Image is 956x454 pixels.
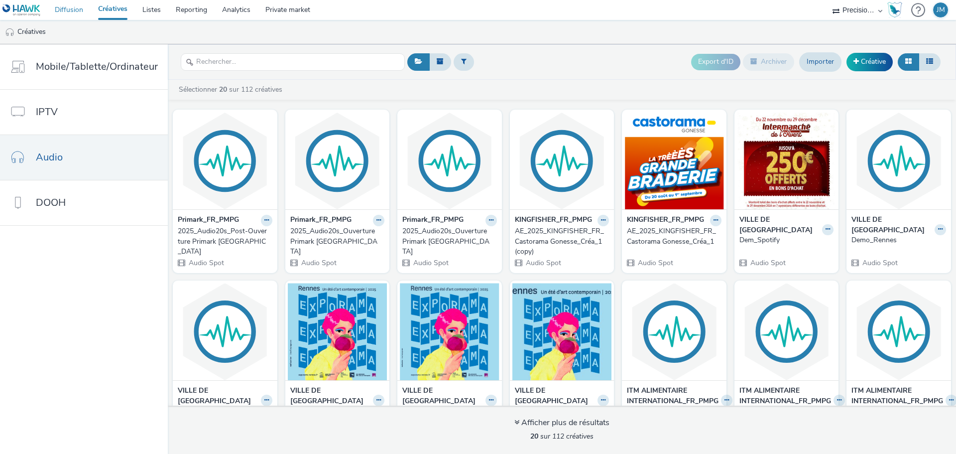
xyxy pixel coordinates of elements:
[290,226,381,257] div: 2025_Audio20s_Ouverture Primark [GEOGRAPHIC_DATA]
[898,53,919,70] button: Grille
[739,215,820,235] strong: VILLE DE [GEOGRAPHIC_DATA]
[219,85,227,94] strong: 20
[627,215,704,226] strong: KINGFISHER_FR_PMPG
[36,150,63,164] span: Audio
[514,417,609,429] div: Afficher plus de résultats
[624,283,724,380] img: 2025_ITM RP BOOST TRAD_V2_Asset 3 visual
[512,112,612,209] img: AE_2025_KINGFISHER_FR_Castorama Gonesse_Créa_1 (copy) visual
[624,112,724,209] img: AE_2025_KINGFISHER_FR_Castorama Gonesse_Créa_1 visual
[188,258,224,268] span: Audio Spot
[36,105,58,119] span: IPTV
[937,2,945,17] div: JM
[5,27,15,37] img: audio
[739,386,831,406] strong: ITM ALIMENTAIRE INTERNATIONAL_FR_PMPG
[851,386,943,406] strong: ITM ALIMENTAIRE INTERNATIONAL_FR_PMPG
[515,386,596,406] strong: VILLE DE [GEOGRAPHIC_DATA]
[627,226,717,247] div: AE_2025_KINGFISHER_FR_Castorama Gonesse_Créa_1
[400,283,499,380] img: 2025_Ville de Rennes_Expo 2025_Deezer_1024x1024 visual
[412,258,449,268] span: Audio Spot
[637,258,673,268] span: Audio Spot
[743,53,794,70] button: Archiver
[300,258,337,268] span: Audio Spot
[36,59,158,74] span: Mobile/Tablette/Ordinateur
[739,235,834,245] a: Dem_Spotify
[515,226,609,257] a: AE_2025_KINGFISHER_FR_Castorama Gonesse_Créa_1 (copy)
[178,215,239,226] strong: Primark_FR_PMPG
[627,386,718,406] strong: ITM ALIMENTAIRE INTERNATIONAL_FR_PMPG
[178,85,286,94] a: Sélectionner sur 112 créatives
[691,54,740,70] button: Export d'ID
[849,112,949,209] img: Demo_Rennes visual
[737,112,836,209] img: Dem_Spotify visual
[515,215,592,226] strong: KINGFISHER_FR_PMPG
[400,112,499,209] img: 2025_Audio20s_Ouverture Primark Montpellier visual
[178,386,258,406] strong: VILLE DE [GEOGRAPHIC_DATA]
[851,235,942,245] div: Demo_Rennes
[36,195,66,210] span: DOOH
[799,52,841,71] a: Importer
[288,283,387,380] img: 2025_Ville de Rennes_Expo 2025_Spotify_640x640 visual
[525,258,561,268] span: Audio Spot
[530,432,594,441] span: sur 112 créatives
[288,112,387,209] img: 2025_Audio20s_Ouverture Primark Caen visual
[851,215,932,235] strong: VILLE DE [GEOGRAPHIC_DATA]
[737,283,836,380] img: 2025_ITM RP BOOST TRAD_V2_Asset 2 visual
[887,2,902,18] img: Hawk Academy
[175,112,275,209] img: 2025_Audio20s_Post-Ouverture Primark Caen visual
[861,258,898,268] span: Audio Spot
[849,283,949,380] img: 2025_ITM RP BOOST TRAD_V2_Asset 1 visual
[178,226,272,257] a: 2025_Audio20s_Post-Ouverture Primark [GEOGRAPHIC_DATA]
[402,226,493,257] div: 2025_Audio20s_Ouverture Primark [GEOGRAPHIC_DATA]
[919,53,941,70] button: Liste
[402,215,464,226] strong: Primark_FR_PMPG
[627,226,721,247] a: AE_2025_KINGFISHER_FR_Castorama Gonesse_Créa_1
[175,283,275,380] img: 2025_Ville de Rennes_Expo 2025_Audio visual
[739,235,830,245] div: Dem_Spotify
[749,258,786,268] span: Audio Spot
[2,4,41,16] img: undefined Logo
[530,432,538,441] strong: 20
[512,283,612,380] img: 2025_Ville de Rennes_Expo 2025_Deezer_300x250 visual
[402,226,497,257] a: 2025_Audio20s_Ouverture Primark [GEOGRAPHIC_DATA]
[290,226,385,257] a: 2025_Audio20s_Ouverture Primark [GEOGRAPHIC_DATA]
[402,386,483,406] strong: VILLE DE [GEOGRAPHIC_DATA]
[515,226,605,257] div: AE_2025_KINGFISHER_FR_Castorama Gonesse_Créa_1 (copy)
[846,53,893,71] a: Créative
[181,53,405,71] input: Rechercher...
[178,226,268,257] div: 2025_Audio20s_Post-Ouverture Primark [GEOGRAPHIC_DATA]
[290,386,371,406] strong: VILLE DE [GEOGRAPHIC_DATA]
[290,215,352,226] strong: Primark_FR_PMPG
[851,235,946,245] a: Demo_Rennes
[887,2,906,18] a: Hawk Academy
